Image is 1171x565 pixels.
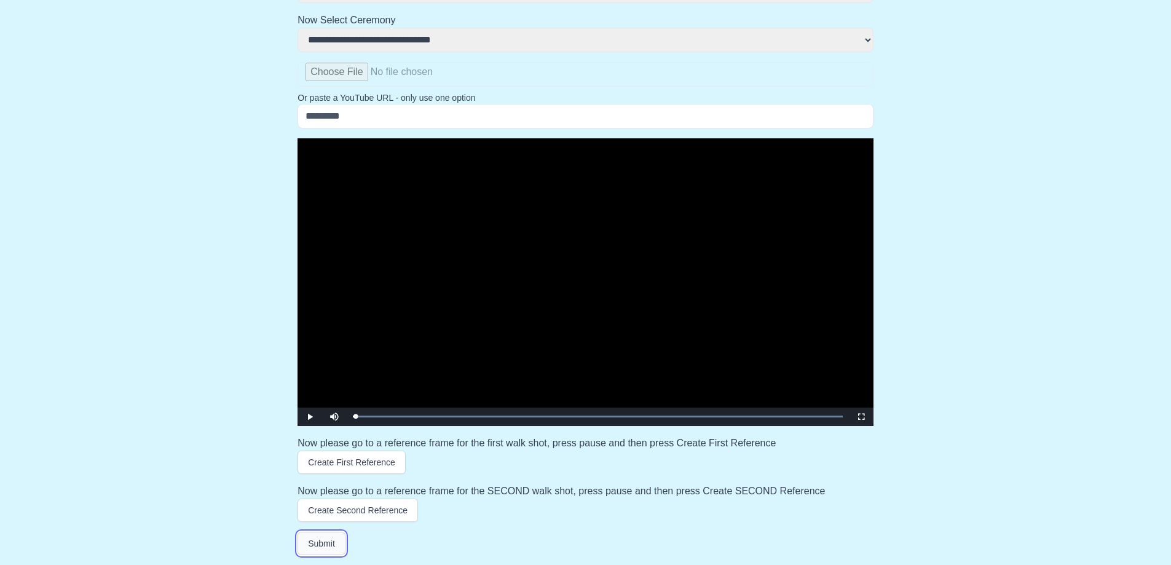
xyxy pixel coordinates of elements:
div: Progress Bar [353,416,843,417]
button: Create Second Reference [298,499,418,522]
p: Or paste a YouTube URL - only use one option [298,92,873,104]
h3: Now please go to a reference frame for the SECOND walk shot, press pause and then press Create SE... [298,484,873,499]
button: Create First Reference [298,451,406,474]
button: Submit [298,532,345,555]
button: Play [298,408,322,426]
h3: Now please go to a reference frame for the first walk shot, press pause and then press Create Fir... [298,436,873,451]
h2: Now Select Ceremony [298,13,873,28]
button: Mute [322,408,347,426]
div: Video Player [298,138,873,426]
button: Fullscreen [849,408,873,426]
